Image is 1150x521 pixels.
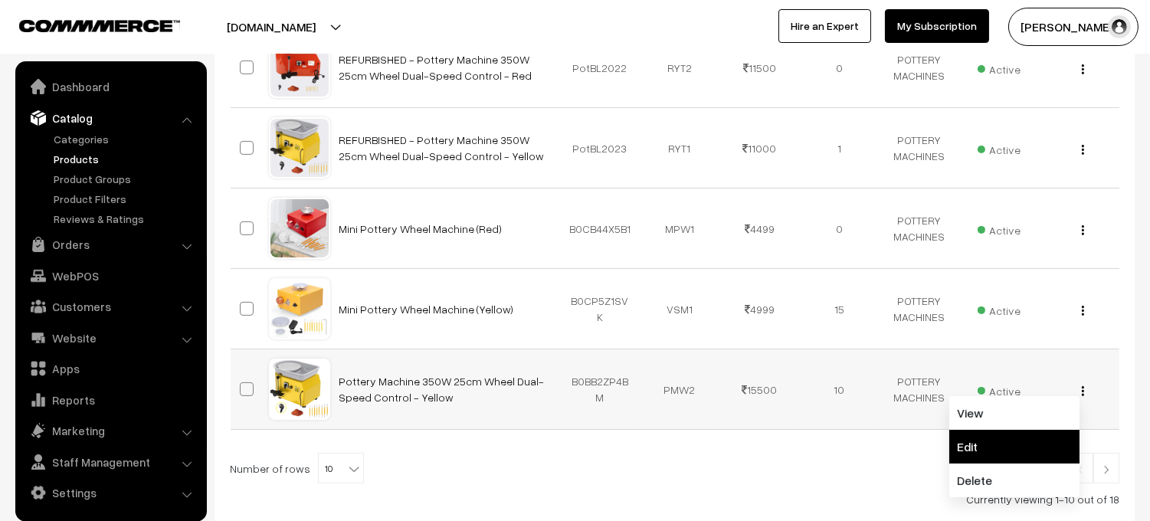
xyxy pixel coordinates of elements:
[19,386,201,414] a: Reports
[1073,465,1087,474] img: Left
[560,28,640,108] td: ‎PotBL2022
[19,355,201,382] a: Apps
[640,269,719,349] td: VSM1
[799,108,879,188] td: 1
[778,9,871,43] a: Hire an Expert
[19,73,201,100] a: Dashboard
[719,188,799,269] td: 4499
[799,269,879,349] td: 15
[880,28,959,108] td: POTTERY MACHINES
[799,188,879,269] td: 0
[339,133,545,162] a: REFURBISHED - Pottery Machine 350W 25cm Wheel Dual-Speed Control - Yellow
[1082,225,1084,235] img: Menu
[319,454,363,484] span: 10
[19,293,201,320] a: Customers
[50,131,201,147] a: Categories
[1108,15,1131,38] img: user
[50,191,201,207] a: Product Filters
[978,379,1021,399] span: Active
[318,453,364,483] span: 10
[719,349,799,430] td: 15500
[173,8,369,46] button: [DOMAIN_NAME]
[19,231,201,258] a: Orders
[560,349,640,430] td: ‎B0BB2ZP4BM
[1008,8,1139,46] button: [PERSON_NAME]
[230,491,1119,507] div: Currently viewing 1-10 out of 18
[719,28,799,108] td: 11500
[339,222,503,235] a: Mini Pottery Wheel Machine (Red)
[560,269,640,349] td: B0CP5Z1SVK
[978,138,1021,158] span: Active
[1082,145,1084,155] img: Menu
[799,28,879,108] td: 0
[640,108,719,188] td: RYT1
[339,375,545,404] a: Pottery Machine 350W 25cm Wheel Dual-Speed Control - Yellow
[19,479,201,506] a: Settings
[339,303,514,316] a: Mini Pottery Wheel Machine (Yellow)
[799,349,879,430] td: 10
[880,108,959,188] td: POTTERY MACHINES
[1099,465,1113,474] img: Right
[1082,64,1084,74] img: Menu
[978,57,1021,77] span: Active
[19,417,201,444] a: Marketing
[949,464,1080,497] a: Delete
[230,460,310,477] span: Number of rows
[50,171,201,187] a: Product Groups
[978,218,1021,238] span: Active
[880,269,959,349] td: POTTERY MACHINES
[880,188,959,269] td: POTTERY MACHINES
[640,349,719,430] td: PMW2
[640,188,719,269] td: MPW1
[978,299,1021,319] span: Active
[1082,306,1084,316] img: Menu
[19,20,180,31] img: COMMMERCE
[19,448,201,476] a: Staff Management
[19,104,201,132] a: Catalog
[19,15,153,34] a: COMMMERCE
[885,9,989,43] a: My Subscription
[719,269,799,349] td: 4999
[1082,386,1084,396] img: Menu
[949,396,1080,430] a: View
[19,324,201,352] a: Website
[50,151,201,167] a: Products
[949,430,1080,464] a: Edit
[19,262,201,290] a: WebPOS
[560,108,640,188] td: ‎PotBL2023
[719,108,799,188] td: 11000
[880,349,959,430] td: POTTERY MACHINES
[50,211,201,227] a: Reviews & Ratings
[560,188,640,269] td: B0CB44X5B1
[640,28,719,108] td: RYT2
